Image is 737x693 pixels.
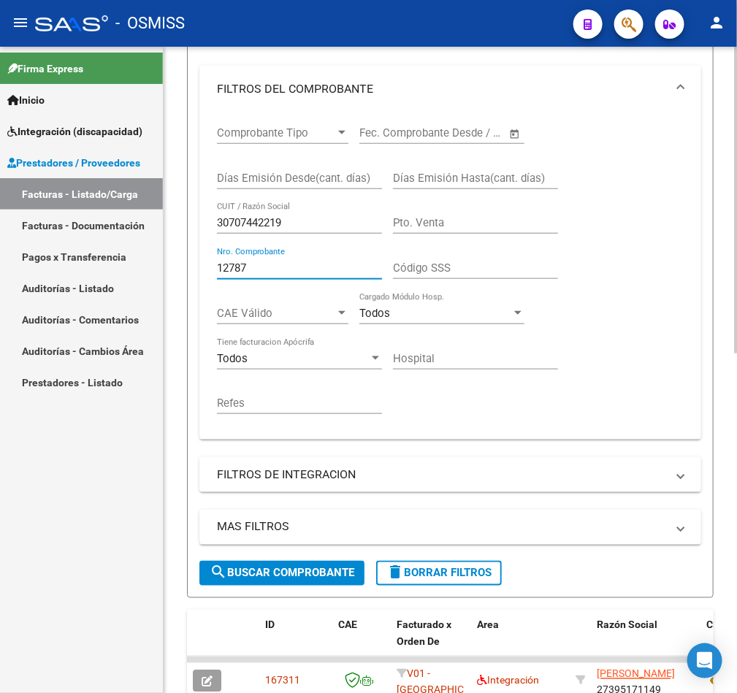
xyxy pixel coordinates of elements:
[338,619,357,631] span: CAE
[332,610,391,674] datatable-header-cell: CAE
[386,564,404,581] mat-icon: delete
[217,307,335,320] span: CAE Válido
[391,610,471,674] datatable-header-cell: Facturado x Orden De
[115,7,185,39] span: - OSMISS
[706,619,733,631] span: CPBT
[432,126,503,139] input: Fecha fin
[199,66,701,112] mat-expansion-panel-header: FILTROS DEL COMPROBANTE
[217,126,335,139] span: Comprobante Tipo
[217,352,248,365] span: Todos
[217,467,666,483] mat-panel-title: FILTROS DE INTEGRACION
[259,610,332,674] datatable-header-cell: ID
[199,561,364,586] button: Buscar Comprobante
[386,567,492,580] span: Borrar Filtros
[597,619,657,631] span: Razón Social
[7,92,45,108] span: Inicio
[199,112,701,440] div: FILTROS DEL COMPROBANTE
[477,675,539,686] span: Integración
[265,619,275,631] span: ID
[708,14,725,31] mat-icon: person
[217,81,666,97] mat-panel-title: FILTROS DEL COMPROBANTE
[507,126,524,142] button: Open calendar
[210,564,227,581] mat-icon: search
[7,155,140,171] span: Prestadores / Proveedores
[7,61,83,77] span: Firma Express
[376,561,502,586] button: Borrar Filtros
[471,610,570,674] datatable-header-cell: Area
[265,675,300,686] span: 167311
[687,643,722,678] div: Open Intercom Messenger
[359,307,390,320] span: Todos
[12,14,29,31] mat-icon: menu
[199,510,701,545] mat-expansion-panel-header: MAS FILTROS
[597,668,675,680] span: [PERSON_NAME]
[359,126,419,139] input: Fecha inicio
[397,619,451,648] span: Facturado x Orden De
[591,610,700,674] datatable-header-cell: Razón Social
[477,619,499,631] span: Area
[7,123,142,139] span: Integración (discapacidad)
[199,457,701,492] mat-expansion-panel-header: FILTROS DE INTEGRACION
[210,567,354,580] span: Buscar Comprobante
[217,519,666,535] mat-panel-title: MAS FILTROS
